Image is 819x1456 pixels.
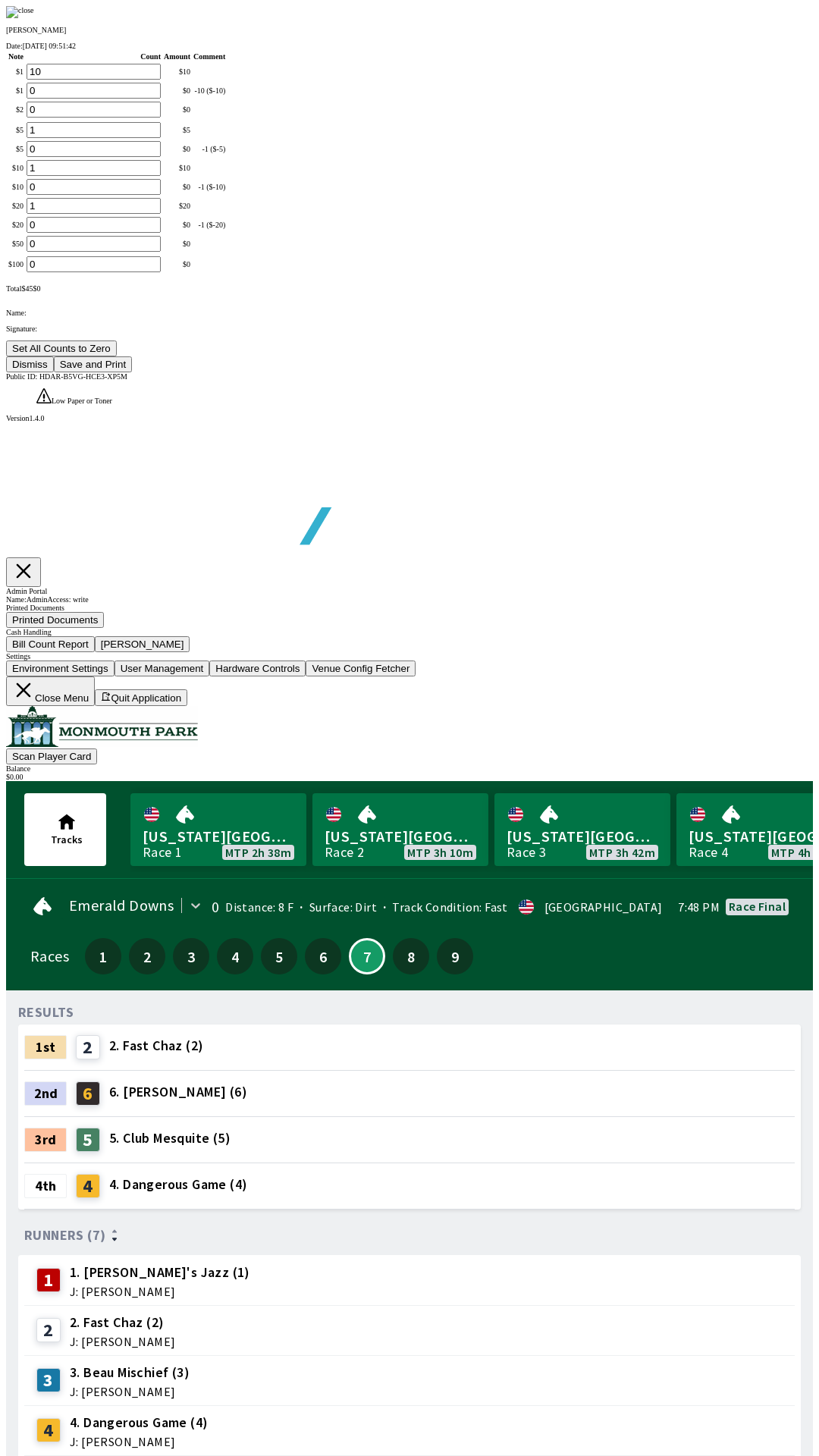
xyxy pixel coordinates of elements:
[261,938,297,974] button: 5
[76,1174,100,1198] div: 4
[8,197,24,215] td: $ 20
[6,636,95,652] button: Bill Count Report
[70,1263,250,1282] span: 1. [PERSON_NAME]'s Jazz (1)
[70,1363,190,1382] span: 3. Beau Mischief (3)
[8,159,24,177] td: $ 10
[36,1268,61,1292] div: 1
[70,1385,190,1398] span: J: [PERSON_NAME]
[507,827,658,846] span: [US_STATE][GEOGRAPHIC_DATA]
[354,952,380,960] span: 7
[6,652,813,661] div: Settings
[193,52,226,61] th: Comment
[6,284,813,293] div: Total
[109,1036,203,1056] span: 2. Fast Chaz (2)
[265,951,293,962] span: 5
[193,183,225,191] div: -1 ($-10)
[164,164,190,172] div: $ 10
[8,121,24,139] td: $ 5
[26,52,162,61] th: Count
[164,126,190,134] div: $ 5
[24,793,106,866] button: Tracks
[85,938,121,974] button: 1
[164,240,190,248] div: $ 0
[36,1418,61,1442] div: 4
[143,827,294,846] span: [US_STATE][GEOGRAPHIC_DATA]
[164,202,190,210] div: $ 20
[6,748,97,764] button: Scan Player Card
[6,356,54,372] button: Dismiss
[6,340,117,356] button: Set All Counts to Zero
[54,356,132,372] button: Save and Print
[164,221,190,229] div: $ 0
[173,938,209,974] button: 3
[30,950,69,962] div: Races
[6,676,95,706] button: Close Menu
[209,661,306,676] button: Hardware Controls
[89,951,118,962] span: 1
[6,595,813,604] div: Name: Admin Access: write
[109,1175,247,1194] span: 4. Dangerous Game (4)
[70,1413,208,1432] span: 4. Dangerous Game (4)
[24,1174,67,1198] div: 4th
[39,372,127,381] span: HDAR-B5VG-HCE3-XP5M
[163,52,191,61] th: Amount
[407,846,473,858] span: MTP 3h 10m
[193,145,225,153] div: -1 ($-5)
[164,105,190,114] div: $ 0
[24,1128,67,1152] div: 3rd
[129,938,165,974] button: 2
[494,793,670,866] a: [US_STATE][GEOGRAPHIC_DATA]Race 3MTP 3h 42m
[211,901,219,913] div: 0
[589,846,655,858] span: MTP 3h 42m
[6,26,813,34] p: [PERSON_NAME]
[164,86,190,95] div: $ 0
[8,235,24,253] td: $ 50
[18,1006,74,1018] div: RESULTS
[76,1128,100,1152] div: 5
[6,325,813,333] p: Signature:
[24,1229,105,1241] span: Runners (7)
[678,901,720,913] span: 7:48 PM
[689,846,728,858] div: Race 4
[6,706,198,747] img: venue logo
[193,221,225,229] div: -1 ($-20)
[6,587,813,595] div: Admin Portal
[36,1368,61,1392] div: 3
[305,938,341,974] button: 6
[70,1335,175,1348] span: J: [PERSON_NAME]
[133,951,162,962] span: 2
[41,422,476,582] img: global tote logo
[115,661,210,676] button: User Management
[109,1128,231,1148] span: 5. Club Mesquite (5)
[164,145,190,153] div: $ 0
[293,899,377,915] span: Surface: Dirt
[24,1228,795,1243] div: Runners (7)
[8,216,24,234] td: $ 20
[70,1285,250,1298] span: J: [PERSON_NAME]
[177,951,206,962] span: 3
[377,899,508,915] span: Track Condition: Fast
[6,6,34,18] img: close
[52,397,112,405] span: Low Paper or Toner
[69,899,174,912] span: Emerald Downs
[729,900,786,912] div: Race final
[349,938,385,974] button: 7
[164,67,190,76] div: $ 10
[6,661,115,676] button: Environment Settings
[507,846,546,858] div: Race 3
[164,183,190,191] div: $ 0
[306,661,416,676] button: Venue Config Fetcher
[95,636,190,652] button: [PERSON_NAME]
[6,773,813,781] div: $ 0.00
[225,899,293,915] span: Distance: 8 F
[6,612,104,628] button: Printed Documents
[312,793,488,866] a: [US_STATE][GEOGRAPHIC_DATA]Race 2MTP 3h 10m
[109,1082,247,1102] span: 6. [PERSON_NAME] (6)
[70,1313,175,1332] span: 2. Fast Chaz (2)
[143,846,182,858] div: Race 1
[51,833,83,846] span: Tracks
[325,846,364,858] div: Race 2
[225,846,291,858] span: MTP 2h 38m
[8,82,24,99] td: $ 1
[8,101,24,118] td: $ 2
